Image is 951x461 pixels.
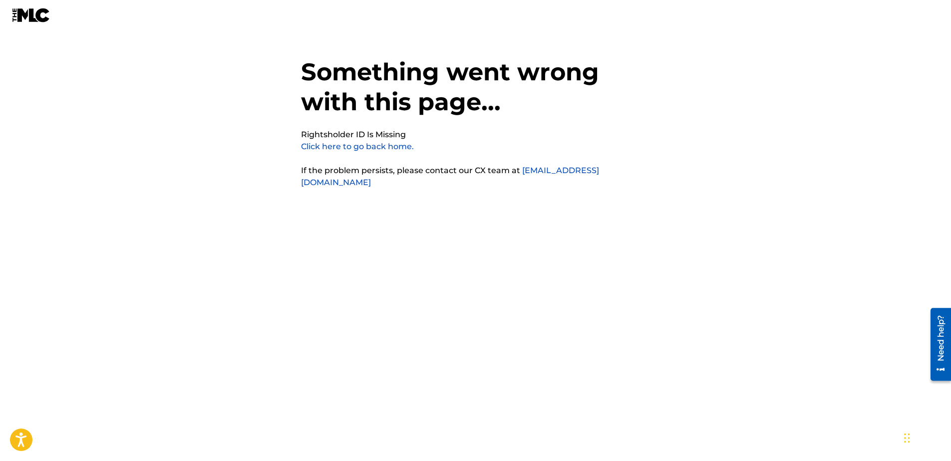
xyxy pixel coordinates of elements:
div: Drag [904,423,910,453]
iframe: Chat Widget [901,413,951,461]
pre: Rightsholder ID Is Missing [301,129,406,141]
a: [EMAIL_ADDRESS][DOMAIN_NAME] [301,166,599,187]
img: MLC Logo [12,8,50,22]
a: Click here to go back home. [301,142,414,151]
h1: Something went wrong with this page... [301,57,650,129]
p: If the problem persists, please contact our CX team at [301,165,650,189]
iframe: Resource Center [923,304,951,385]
